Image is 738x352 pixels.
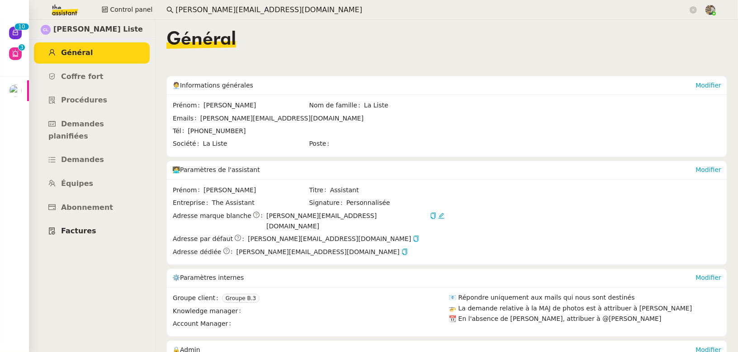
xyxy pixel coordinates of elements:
[173,139,203,149] span: Société
[173,100,203,111] span: Prénom
[449,314,721,324] div: 📆 En l'absence de [PERSON_NAME], attribuer à @[PERSON_NAME]
[96,4,158,16] button: Control panel
[449,292,721,303] div: 📧 Répondre uniquement aux mails qui nous sont destinés
[705,5,715,15] img: 388bd129-7e3b-4cb1-84b4-92a3d763e9b7
[61,96,107,104] span: Procédures
[180,274,244,281] span: Paramètres internes
[180,166,260,173] span: Paramètres de l'assistant
[110,5,152,15] span: Control panel
[173,211,251,221] span: Adresse marque blanche
[173,293,222,303] span: Groupe client
[695,274,721,281] a: Modifier
[203,139,308,149] span: La Liste
[330,185,445,195] span: Assistant
[61,227,96,235] span: Factures
[41,25,51,35] img: svg
[34,149,150,171] a: Demandes
[364,100,445,111] span: La Liste
[173,306,245,316] span: Knowledge manager
[173,113,200,124] span: Emails
[14,23,28,30] nz-badge-sup: 10
[172,76,695,94] div: 🧑‍💼
[34,90,150,111] a: Procédures
[309,185,330,195] span: Titre
[309,198,346,208] span: Signature
[166,31,236,49] span: Général
[9,84,22,97] img: users%2FAXgjBsdPtrYuxuZvIJjRexEdqnq2%2Favatar%2F1599931753966.jpeg
[173,234,233,244] span: Adresse par défaut
[346,198,390,208] span: Personnalisée
[22,23,25,32] p: 0
[61,72,104,81] span: Coffre fort
[53,23,143,36] span: [PERSON_NAME] Liste
[695,82,721,89] a: Modifier
[248,234,419,244] span: [PERSON_NAME][EMAIL_ADDRESS][DOMAIN_NAME]
[309,100,364,111] span: Nom de famille
[200,115,364,122] span: [PERSON_NAME][EMAIL_ADDRESS][DOMAIN_NAME]
[34,114,150,147] a: Demandes planifiées
[48,120,104,140] span: Demandes planifiées
[212,198,308,208] span: The Assistant
[20,44,24,52] p: 3
[172,161,695,179] div: 🧑‍💻
[173,247,221,257] span: Adresse dédiée
[695,166,721,173] a: Modifier
[18,23,22,32] p: 1
[34,42,150,64] a: Général
[19,44,25,51] nz-badge-sup: 3
[173,126,188,136] span: Tél
[222,294,260,303] nz-tag: Groupe B.3
[188,127,246,134] span: [PHONE_NUMBER]
[34,173,150,195] a: Équipes
[173,319,235,329] span: Account Manager
[34,66,150,88] a: Coffre fort
[180,82,253,89] span: Informations générales
[34,197,150,218] a: Abonnement
[61,155,104,164] span: Demandes
[203,100,308,111] span: [PERSON_NAME]
[237,247,408,257] span: [PERSON_NAME][EMAIL_ADDRESS][DOMAIN_NAME]
[266,211,428,232] span: [PERSON_NAME][EMAIL_ADDRESS][DOMAIN_NAME]
[61,203,113,212] span: Abonnement
[173,198,212,208] span: Entreprise
[61,179,93,188] span: Équipes
[203,185,308,195] span: [PERSON_NAME]
[449,303,721,314] div: 🚁 La demande relative à la MAJ de photos est à attribuer à [PERSON_NAME]
[175,4,688,16] input: Rechercher
[173,185,203,195] span: Prénom
[309,139,333,149] span: Poste
[61,48,93,57] span: Général
[172,269,695,287] div: ⚙️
